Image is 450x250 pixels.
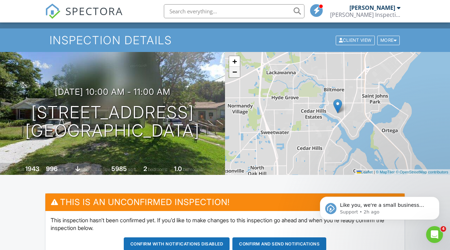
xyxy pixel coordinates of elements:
div: More [377,35,400,45]
div: Southwell Inspections [330,11,400,18]
span: slab [81,167,89,172]
span: sq.ft. [128,167,137,172]
a: Zoom out [229,67,240,77]
span: bedrooms [148,167,167,172]
span: Built [17,167,24,172]
img: Marker [333,99,342,113]
a: Leaflet [357,170,373,174]
img: The Best Home Inspection Software - Spectora [45,4,60,19]
span: | [374,170,375,174]
div: 5985 [111,165,127,172]
p: This inspection hasn't been confirmed yet. If you'd like to make changes to this inspection go ah... [51,216,399,232]
a: Zoom in [229,56,240,67]
h1: [STREET_ADDRESS] [GEOGRAPHIC_DATA] [25,103,200,140]
span: 4 [441,226,446,232]
iframe: Intercom notifications message [309,182,450,231]
div: 1.0 [174,165,182,172]
a: © OpenStreetMap contributors [396,170,448,174]
div: 996 [46,165,58,172]
h1: Inspection Details [50,34,400,46]
h3: This is an Unconfirmed Inspection! [45,193,405,211]
a: © MapTiler [376,170,395,174]
div: Client View [336,35,375,45]
h3: [DATE] 10:00 am - 11:00 am [55,87,171,97]
a: SPECTORA [45,9,123,24]
span: + [232,57,237,66]
div: 1943 [25,165,39,172]
span: − [232,67,237,76]
span: SPECTORA [65,4,123,18]
input: Search everything... [164,4,304,18]
span: bathrooms [183,167,203,172]
div: [PERSON_NAME] [349,4,395,11]
a: Client View [335,37,377,42]
iframe: Intercom live chat [426,226,443,243]
div: 2 [143,165,147,172]
span: Lot Size [96,167,110,172]
span: sq. ft. [59,167,69,172]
